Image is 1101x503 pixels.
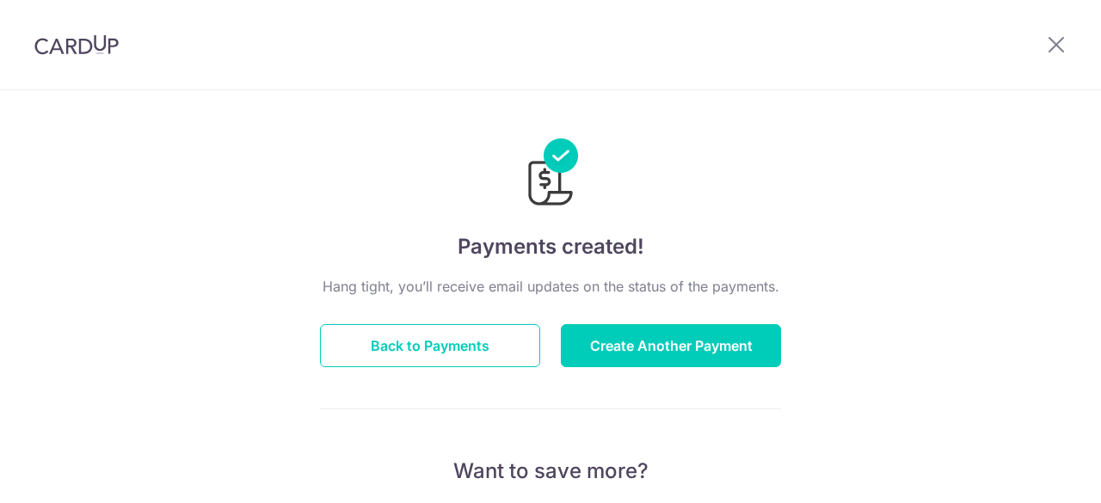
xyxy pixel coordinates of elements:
[320,457,781,485] p: Want to save more?
[991,451,1084,494] iframe: Opens a widget where you can find more information
[320,231,781,262] h4: Payments created!
[34,34,119,55] img: CardUp
[320,324,540,367] button: Back to Payments
[320,276,781,297] p: Hang tight, you’ll receive email updates on the status of the payments.
[561,324,781,367] button: Create Another Payment
[523,138,578,211] img: Payments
